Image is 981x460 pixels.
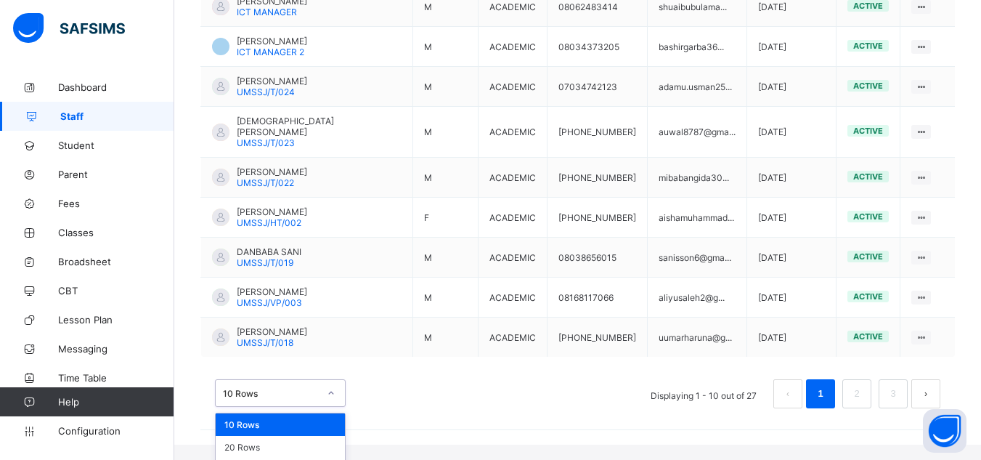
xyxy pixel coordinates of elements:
[806,379,835,408] li: 1
[58,396,174,408] span: Help
[58,256,174,267] span: Broadsheet
[853,291,883,302] span: active
[237,246,301,257] span: DANBABA SANI
[58,198,174,209] span: Fees
[886,384,900,403] a: 3
[547,238,647,278] td: 08038656015
[237,86,295,97] span: UMSSJ/T/024
[746,27,837,67] td: [DATE]
[547,67,647,107] td: 07034742123
[853,41,883,51] span: active
[746,198,837,238] td: [DATE]
[478,238,547,278] td: ACADEMIC
[60,110,174,122] span: Staff
[237,76,307,86] span: [PERSON_NAME]
[647,198,746,238] td: aishamuhammad...
[413,107,478,158] td: M
[746,278,837,318] td: [DATE]
[58,372,174,384] span: Time Table
[237,47,304,57] span: ICT MANAGER 2
[850,384,863,403] a: 2
[911,379,940,408] li: 下一页
[413,67,478,107] td: M
[478,318,547,358] td: ACADEMIC
[223,388,319,399] div: 10 Rows
[58,285,174,296] span: CBT
[58,227,174,238] span: Classes
[58,169,174,180] span: Parent
[413,158,478,198] td: M
[58,425,174,437] span: Configuration
[478,198,547,238] td: ACADEMIC
[853,1,883,11] span: active
[640,379,768,408] li: Displaying 1 - 10 out of 27
[911,379,940,408] button: next page
[647,278,746,318] td: aliyusaleh2@g...
[547,278,647,318] td: 08168117066
[773,379,802,408] li: 上一页
[237,166,307,177] span: [PERSON_NAME]
[547,27,647,67] td: 08034373205
[547,158,647,198] td: [PHONE_NUMBER]
[853,126,883,136] span: active
[773,379,802,408] button: prev page
[746,67,837,107] td: [DATE]
[13,13,125,44] img: safsims
[413,198,478,238] td: F
[853,172,883,182] span: active
[853,251,883,262] span: active
[413,27,478,67] td: M
[413,278,478,318] td: M
[647,318,746,358] td: uumarharuna@g...
[853,211,883,222] span: active
[58,81,174,93] span: Dashboard
[237,297,302,308] span: UMSSJ/VP/003
[478,278,547,318] td: ACADEMIC
[413,318,478,358] td: M
[923,409,966,453] button: Open asap
[853,81,883,91] span: active
[237,217,301,228] span: UMSSJ/HT/002
[216,436,345,459] div: 20 Rows
[237,36,307,47] span: [PERSON_NAME]
[478,158,547,198] td: ACADEMIC
[237,116,402,137] span: [DEMOGRAPHIC_DATA][PERSON_NAME]
[842,379,871,408] li: 2
[547,318,647,358] td: [PHONE_NUMBER]
[237,177,294,188] span: UMSSJ/T/022
[478,107,547,158] td: ACADEMIC
[647,67,746,107] td: adamu.usman25...
[58,140,174,151] span: Student
[237,206,307,217] span: [PERSON_NAME]
[547,107,647,158] td: [PHONE_NUMBER]
[879,379,908,408] li: 3
[647,27,746,67] td: bashirgarba36...
[478,67,547,107] td: ACADEMIC
[478,27,547,67] td: ACADEMIC
[647,238,746,278] td: sanisson6@gma...
[237,337,293,348] span: UMSSJ/T/018
[237,286,307,297] span: [PERSON_NAME]
[746,238,837,278] td: [DATE]
[647,158,746,198] td: mibabangida30...
[746,107,837,158] td: [DATE]
[237,326,307,337] span: [PERSON_NAME]
[216,413,345,436] div: 10 Rows
[647,107,746,158] td: auwal8787@gma...
[413,238,478,278] td: M
[58,343,174,355] span: Messaging
[237,7,297,17] span: ICT MANAGER
[58,314,174,326] span: Lesson Plan
[547,198,647,238] td: [PHONE_NUMBER]
[746,158,837,198] td: [DATE]
[237,257,293,268] span: UMSSJ/T/019
[746,318,837,358] td: [DATE]
[853,331,883,342] span: active
[813,384,827,403] a: 1
[237,137,295,148] span: UMSSJ/T/023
